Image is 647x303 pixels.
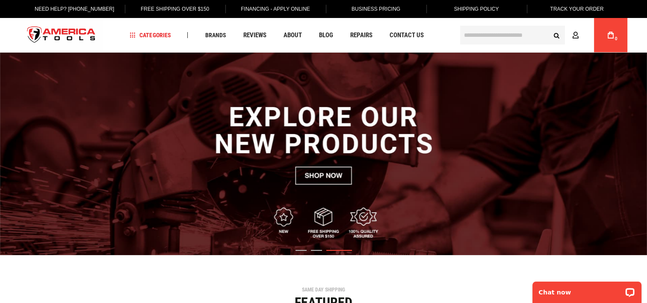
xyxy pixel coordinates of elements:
a: Categories [126,30,174,41]
iframe: LiveChat chat widget [527,276,647,303]
a: 0 [603,18,619,52]
span: Blog [319,32,333,39]
a: About [279,30,305,41]
a: Reviews [239,30,270,41]
span: Repairs [350,32,372,39]
a: Blog [315,30,337,41]
span: Contact Us [389,32,423,39]
a: Repairs [346,30,376,41]
a: store logo [20,19,103,51]
span: About [283,32,301,39]
span: Shipping Policy [454,6,499,12]
span: Reviews [243,32,266,39]
button: Search [549,27,565,43]
div: SAME DAY SHIPPING [18,287,629,292]
span: Brands [205,32,226,38]
img: America Tools [20,19,103,51]
span: 0 [615,36,617,41]
a: Contact Us [385,30,427,41]
a: Brands [201,30,230,41]
span: Categories [130,32,171,38]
